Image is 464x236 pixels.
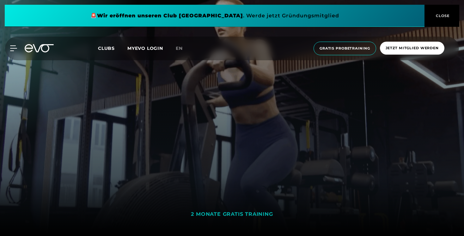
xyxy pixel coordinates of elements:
[176,45,190,52] a: en
[191,211,273,218] div: 2 MONATE GRATIS TRAINING
[98,45,115,51] span: Clubs
[424,5,459,27] button: CLOSE
[386,45,439,51] span: Jetzt Mitglied werden
[320,46,370,51] span: Gratis Probetraining
[378,42,446,55] a: Jetzt Mitglied werden
[127,45,163,51] a: MYEVO LOGIN
[176,45,183,51] span: en
[434,13,450,19] span: CLOSE
[98,45,127,51] a: Clubs
[312,42,378,55] a: Gratis Probetraining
